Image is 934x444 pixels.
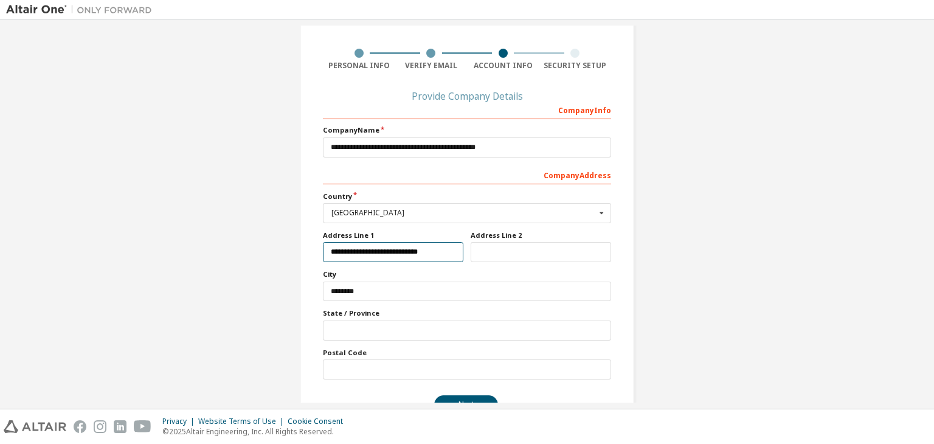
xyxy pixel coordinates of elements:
label: City [323,269,611,279]
div: Company Info [323,100,611,119]
div: Security Setup [539,61,612,71]
label: Address Line 2 [471,231,611,240]
div: Verify Email [395,61,468,71]
label: State / Province [323,308,611,318]
label: Company Name [323,125,611,135]
div: Privacy [162,417,198,426]
div: Personal Info [323,61,395,71]
div: Company Address [323,165,611,184]
p: © 2025 Altair Engineering, Inc. All Rights Reserved. [162,426,350,437]
div: [GEOGRAPHIC_DATA] [331,209,596,217]
label: Postal Code [323,348,611,358]
div: Cookie Consent [288,417,350,426]
div: Website Terms of Use [198,417,288,426]
img: altair_logo.svg [4,420,66,433]
button: Next [434,395,498,414]
div: Provide Company Details [323,92,611,100]
img: facebook.svg [74,420,86,433]
img: Altair One [6,4,158,16]
div: Account Info [467,61,539,71]
label: Address Line 1 [323,231,463,240]
label: Country [323,192,611,201]
img: linkedin.svg [114,420,126,433]
img: instagram.svg [94,420,106,433]
img: youtube.svg [134,420,151,433]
